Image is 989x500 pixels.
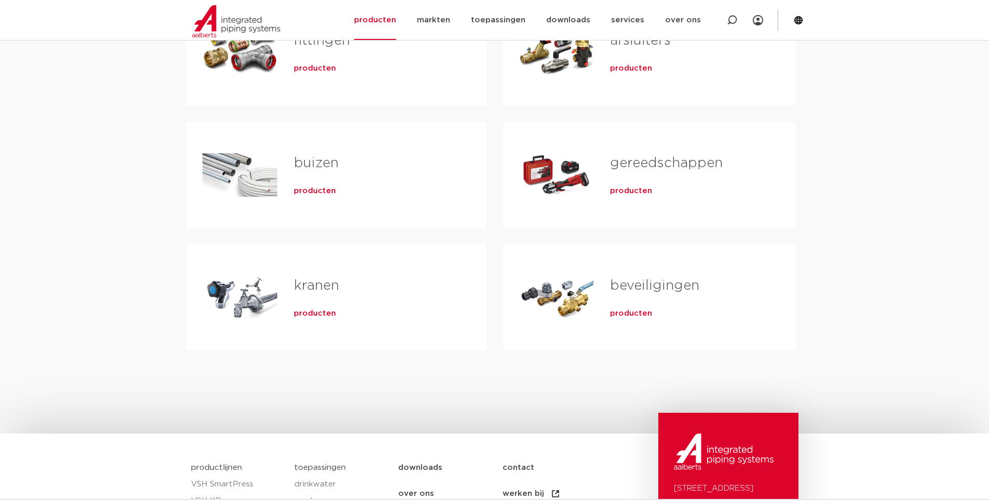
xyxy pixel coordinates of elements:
[294,63,336,74] a: producten
[294,308,336,319] a: producten
[294,464,346,471] a: toepassingen
[503,455,607,481] a: contact
[610,34,671,47] a: afsluiters
[610,186,652,196] a: producten
[398,455,503,481] a: downloads
[610,279,699,292] a: beveiligingen
[191,476,284,493] a: VSH SmartPress
[294,34,350,47] a: fittingen
[294,156,338,170] a: buizen
[294,279,339,292] a: kranen
[294,186,336,196] a: producten
[294,476,388,493] a: drinkwater
[610,308,652,319] a: producten
[610,63,652,74] a: producten
[610,156,723,170] a: gereedschappen
[191,464,242,471] a: productlijnen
